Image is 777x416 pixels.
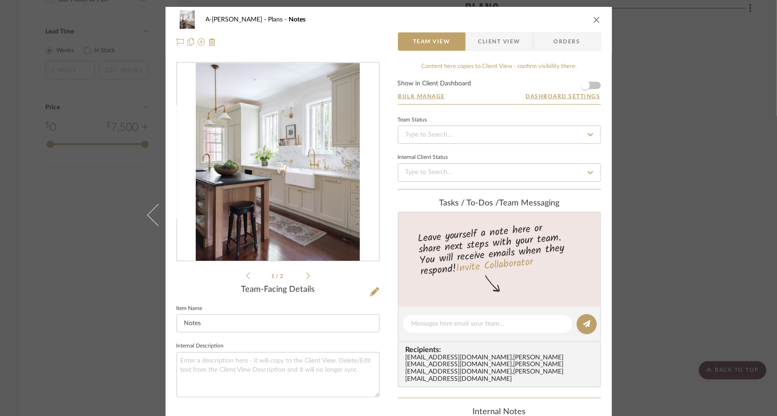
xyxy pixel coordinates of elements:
[398,92,446,100] button: Bulk Manage
[397,218,602,279] div: Leave yourself a note here or share next steps with your team. You will receive emails when they ...
[177,306,203,311] label: Item Name
[177,11,198,29] img: fbf4ff03-d4e2-4fb5-87d1-42ccf4a02ec5_48x40.jpg
[398,155,448,160] div: Internal Client Status
[398,126,601,144] input: Type to Search…
[196,63,360,261] img: fbf4ff03-d4e2-4fb5-87d1-42ccf4a02ec5_436x436.jpg
[177,344,224,348] label: Internal Description
[177,314,380,332] input: Enter Item Name
[439,199,499,207] span: Tasks / To-Dos /
[544,32,590,51] span: Orders
[398,199,601,209] div: team Messaging
[398,118,427,122] div: Team Status
[209,38,216,46] img: Remove from project
[280,274,284,279] span: 2
[271,274,276,279] span: 1
[268,16,289,23] span: Plans
[398,62,601,71] div: Content here copies to Client View - confirm visibility there.
[398,163,601,182] input: Type to Search…
[406,354,597,384] div: [EMAIL_ADDRESS][DOMAIN_NAME] , [PERSON_NAME][EMAIL_ADDRESS][DOMAIN_NAME] , [PERSON_NAME][EMAIL_AD...
[177,63,379,261] div: 0
[593,16,601,24] button: close
[206,16,268,23] span: A-[PERSON_NAME]
[406,346,597,354] span: Recipients:
[177,285,380,295] div: Team-Facing Details
[455,254,533,277] a: Invite Collaborator
[478,32,520,51] span: Client View
[289,16,306,23] span: Notes
[276,274,280,279] span: /
[525,92,601,100] button: Dashboard Settings
[413,32,450,51] span: Team View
